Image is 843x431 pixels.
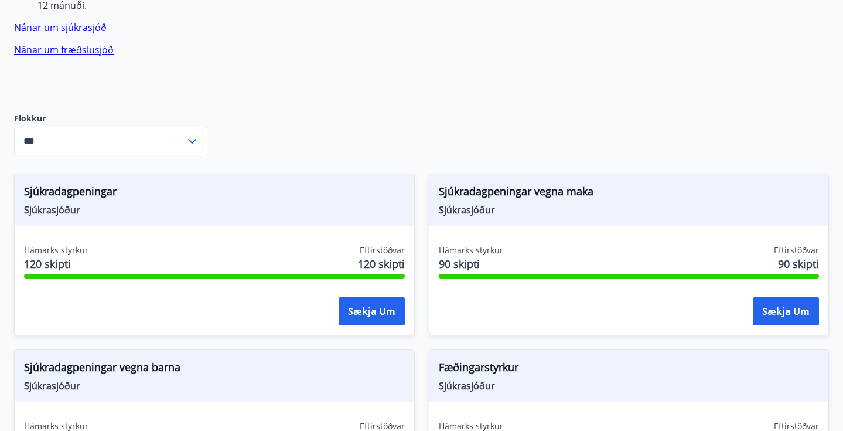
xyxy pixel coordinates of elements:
[778,256,819,272] span: 90 skipti
[24,256,88,272] span: 120 skipti
[24,203,405,216] span: Sjúkrasjóður
[439,256,503,272] span: 90 skipti
[439,379,820,392] span: Sjúkrasjóður
[358,256,405,272] span: 120 skipti
[439,245,503,256] span: Hámarks styrkur
[439,184,820,203] span: Sjúkradagpeningar vegna maka
[439,359,820,379] span: Fæðingarstyrkur
[14,113,207,124] label: Flokkur
[24,379,405,392] span: Sjúkrasjóður
[774,245,819,256] span: Eftirstöðvar
[24,245,88,256] span: Hámarks styrkur
[24,184,405,203] span: Sjúkradagpeningar
[439,203,820,216] span: Sjúkrasjóður
[360,245,405,256] span: Eftirstöðvar
[14,43,114,56] a: Nánar um fræðslusjóð
[24,359,405,379] span: Sjúkradagpeningar vegna barna
[339,297,405,325] button: Sækja um
[753,297,819,325] button: Sækja um
[14,21,107,34] a: Nánar um sjúkrasjóð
